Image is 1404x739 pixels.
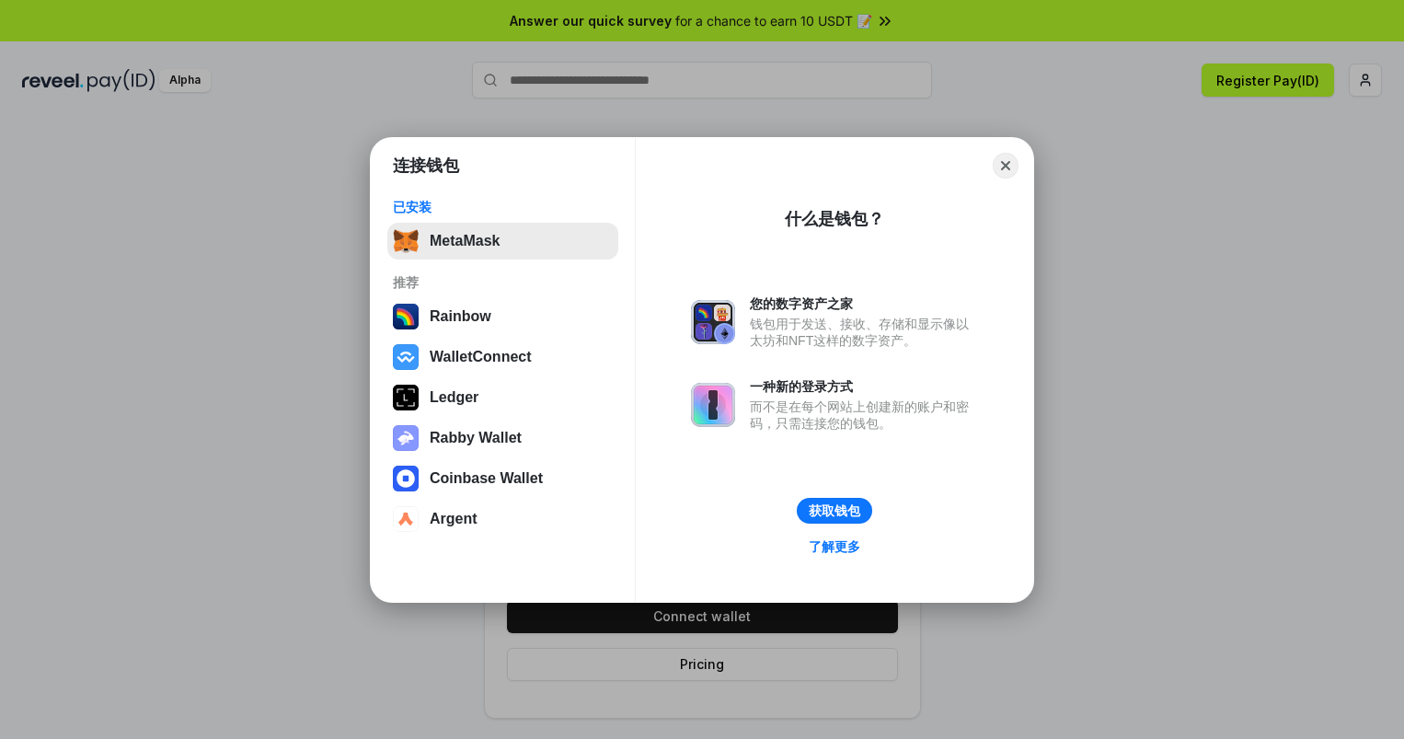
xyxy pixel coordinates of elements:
img: svg+xml,%3Csvg%20width%3D%2228%22%20height%3D%2228%22%20viewBox%3D%220%200%2028%2028%22%20fill%3D... [393,466,419,491]
img: svg+xml,%3Csvg%20xmlns%3D%22http%3A%2F%2Fwww.w3.org%2F2000%2Fsvg%22%20width%3D%2228%22%20height%3... [393,385,419,410]
button: WalletConnect [387,339,618,375]
div: 获取钱包 [809,502,860,519]
button: Rainbow [387,298,618,335]
div: Rainbow [430,308,491,325]
div: 已安装 [393,199,613,215]
div: 推荐 [393,274,613,291]
div: MetaMask [430,233,500,249]
button: Argent [387,501,618,537]
img: svg+xml,%3Csvg%20width%3D%22120%22%20height%3D%22120%22%20viewBox%3D%220%200%20120%20120%22%20fil... [393,304,419,329]
img: svg+xml,%3Csvg%20xmlns%3D%22http%3A%2F%2Fwww.w3.org%2F2000%2Fsvg%22%20fill%3D%22none%22%20viewBox... [691,300,735,344]
div: 钱包用于发送、接收、存储和显示像以太坊和NFT这样的数字资产。 [750,316,978,349]
div: Argent [430,511,478,527]
button: MetaMask [387,223,618,260]
div: 了解更多 [809,538,860,555]
img: svg+xml,%3Csvg%20width%3D%2228%22%20height%3D%2228%22%20viewBox%3D%220%200%2028%2028%22%20fill%3D... [393,506,419,532]
div: 您的数字资产之家 [750,295,978,312]
img: svg+xml,%3Csvg%20xmlns%3D%22http%3A%2F%2Fwww.w3.org%2F2000%2Fsvg%22%20fill%3D%22none%22%20viewBox... [691,383,735,427]
div: 而不是在每个网站上创建新的账户和密码，只需连接您的钱包。 [750,398,978,432]
div: WalletConnect [430,349,532,365]
div: Coinbase Wallet [430,470,543,487]
img: svg+xml,%3Csvg%20xmlns%3D%22http%3A%2F%2Fwww.w3.org%2F2000%2Fsvg%22%20fill%3D%22none%22%20viewBox... [393,425,419,451]
h1: 连接钱包 [393,155,459,177]
img: svg+xml,%3Csvg%20fill%3D%22none%22%20height%3D%2233%22%20viewBox%3D%220%200%2035%2033%22%20width%... [393,228,419,254]
button: Coinbase Wallet [387,460,618,497]
button: Ledger [387,379,618,416]
img: svg+xml,%3Csvg%20width%3D%2228%22%20height%3D%2228%22%20viewBox%3D%220%200%2028%2028%22%20fill%3D... [393,344,419,370]
div: 什么是钱包？ [785,208,884,230]
div: 一种新的登录方式 [750,378,978,395]
div: Ledger [430,389,478,406]
a: 了解更多 [798,535,871,559]
div: Rabby Wallet [430,430,522,446]
button: Rabby Wallet [387,420,618,456]
button: 获取钱包 [797,498,872,524]
button: Close [993,153,1018,179]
